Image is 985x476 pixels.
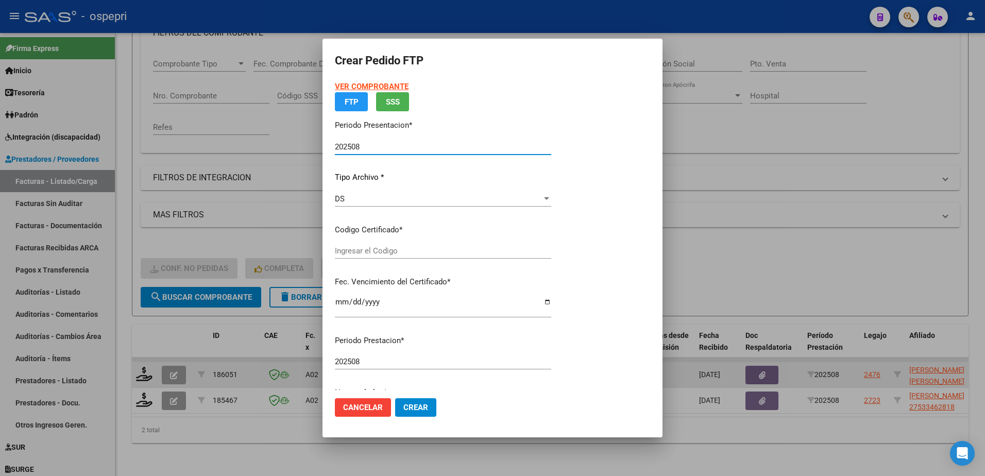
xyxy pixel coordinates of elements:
p: Fec. Vencimiento del Certificado [335,276,551,288]
p: Periodo Prestacion [335,335,551,347]
div: Open Intercom Messenger [950,441,975,466]
button: SSS [376,92,409,111]
span: FTP [345,97,359,107]
p: Nomenclador * [335,387,551,399]
p: Tipo Archivo * [335,172,551,183]
button: Crear [395,398,436,417]
p: Codigo Certificado [335,224,551,236]
span: SSS [386,97,400,107]
button: FTP [335,92,368,111]
span: Cancelar [343,403,383,412]
button: Cancelar [335,398,391,417]
span: Crear [403,403,428,412]
p: Periodo Presentacion [335,120,551,131]
h2: Crear Pedido FTP [335,51,650,71]
span: DS [335,194,345,203]
a: VER COMPROBANTE [335,82,409,91]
